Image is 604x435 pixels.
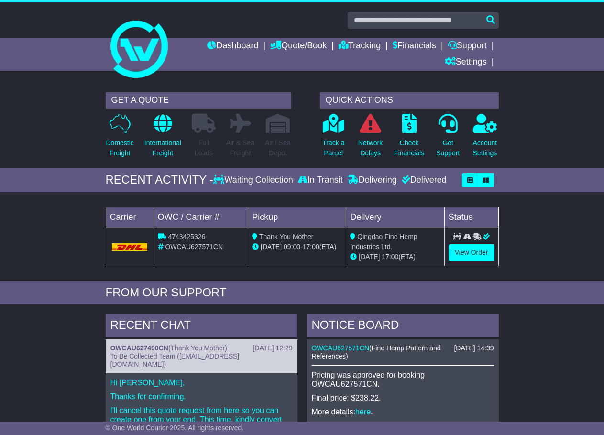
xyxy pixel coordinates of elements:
[473,138,497,158] p: Account Settings
[168,233,205,240] span: 4743425326
[253,344,292,352] div: [DATE] 12:29
[106,113,134,163] a: DomesticFreight
[472,113,498,163] a: AccountSettings
[144,113,182,163] a: InternationalFreight
[307,314,499,339] div: NOTICE BOARD
[259,233,314,240] span: Thank You Mother
[322,113,345,163] a: Track aParcel
[110,406,293,434] p: I'll cancel this quote request from here so you can create one from your end. This time, kindly c...
[312,393,494,402] p: Final price: $238.22.
[110,392,293,401] p: Thanks for confirming.
[207,38,258,54] a: Dashboard
[110,378,293,387] p: Hi [PERSON_NAME],
[112,243,148,251] img: DHL.png
[106,286,499,300] div: FROM OUR SUPPORT
[345,175,399,185] div: Delivering
[110,344,168,352] a: OWCAU627490CN
[394,138,424,158] p: Check Financials
[436,138,460,158] p: Get Support
[350,252,440,262] div: (ETA)
[312,370,494,389] p: Pricing was approved for booking OWCAU627571CN.
[154,207,248,228] td: OWC / Carrier #
[106,138,134,158] p: Domestic Freight
[454,344,494,352] div: [DATE] 14:39
[346,207,444,228] td: Delivery
[448,38,487,54] a: Support
[312,344,494,360] div: ( )
[192,138,216,158] p: Full Loads
[350,233,417,250] span: Qingdao Fine Hemp Industries Ltd.
[320,92,499,109] div: QUICK ACTIONS
[226,138,254,158] p: Air & Sea Freight
[265,138,291,158] p: Air / Sea Depot
[312,344,370,352] a: OWCAU627571CN
[261,243,282,250] span: [DATE]
[106,424,244,432] span: © One World Courier 2025. All rights reserved.
[270,38,327,54] a: Quote/Book
[436,113,460,163] a: GetSupport
[296,175,345,185] div: In Transit
[449,244,494,261] a: View Order
[252,242,342,252] div: - (ETA)
[322,138,344,158] p: Track a Parcel
[165,243,223,250] span: OWCAU627571CN
[303,243,319,250] span: 17:00
[106,92,291,109] div: GET A QUOTE
[399,175,447,185] div: Delivered
[358,138,383,158] p: Network Delays
[394,113,425,163] a: CheckFinancials
[110,352,240,368] span: To Be Collected Team ([EMAIL_ADDRESS][DOMAIN_NAME])
[382,253,398,261] span: 17:00
[339,38,381,54] a: Tracking
[284,243,300,250] span: 09:00
[393,38,436,54] a: Financials
[444,207,498,228] td: Status
[359,253,380,261] span: [DATE]
[355,408,371,416] a: here
[445,54,487,71] a: Settings
[312,407,494,416] p: More details: .
[248,207,346,228] td: Pickup
[312,344,441,360] span: Fine Hemp Pattern and References
[110,344,293,352] div: ( )
[213,175,295,185] div: Waiting Collection
[171,344,225,352] span: Thank You Mother
[106,314,297,339] div: RECENT CHAT
[106,207,154,228] td: Carrier
[144,138,181,158] p: International Freight
[358,113,383,163] a: NetworkDelays
[106,173,214,187] div: RECENT ACTIVITY -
